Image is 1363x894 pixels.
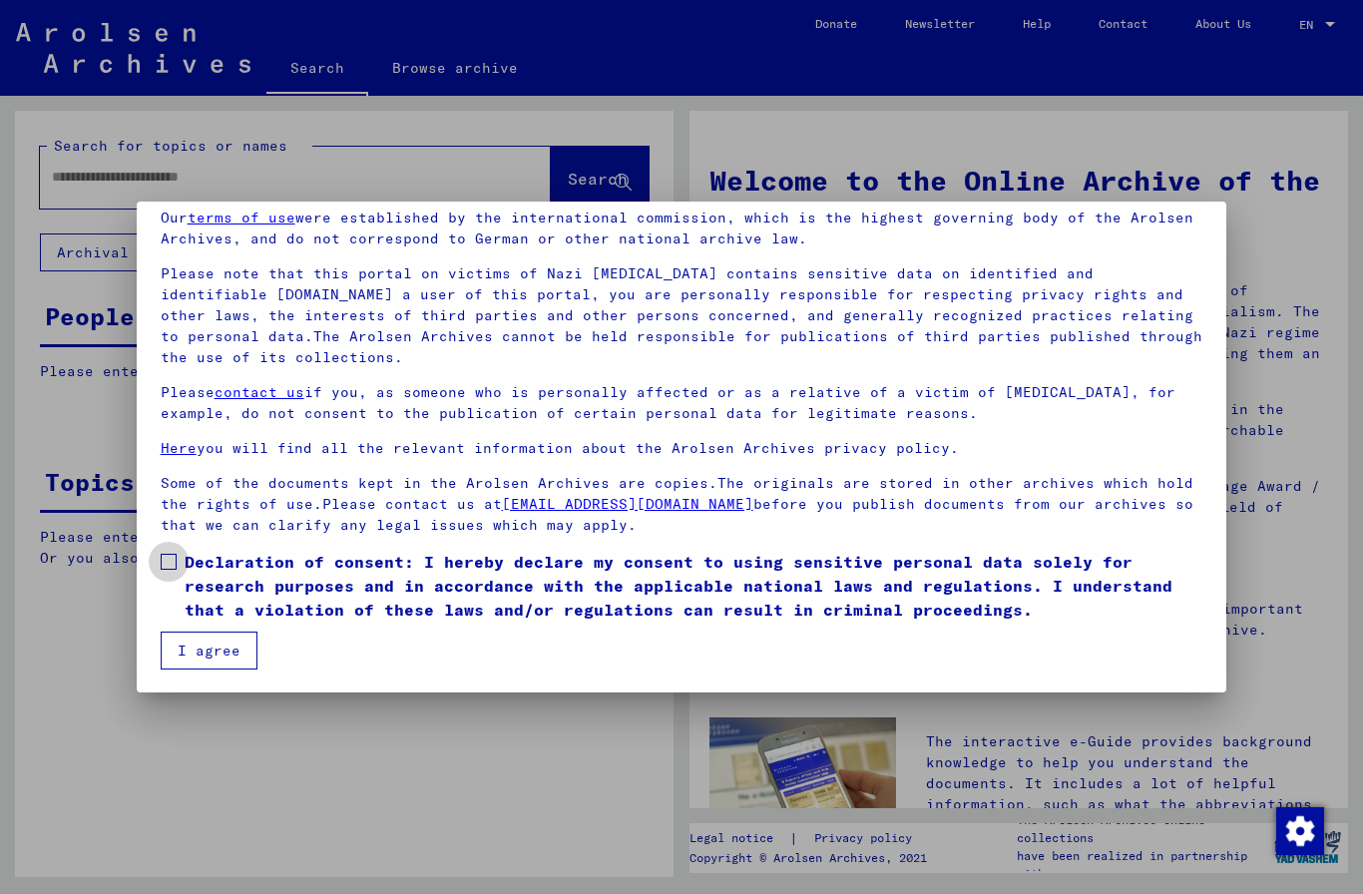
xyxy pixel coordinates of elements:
img: Change consent [1276,807,1324,855]
div: Change consent [1275,806,1323,854]
button: I agree [161,632,257,670]
a: terms of use [188,209,295,226]
span: Declaration of consent: I hereby declare my consent to using sensitive personal data solely for r... [185,550,1203,622]
p: Please if you, as someone who is personally affected or as a relative of a victim of [MEDICAL_DAT... [161,382,1203,424]
p: Some of the documents kept in the Arolsen Archives are copies.The originals are stored in other a... [161,473,1203,536]
a: contact us [215,383,304,401]
p: Our were established by the international commission, which is the highest governing body of the ... [161,208,1203,249]
a: Here [161,439,197,457]
a: [EMAIL_ADDRESS][DOMAIN_NAME] [502,495,753,513]
p: Please note that this portal on victims of Nazi [MEDICAL_DATA] contains sensitive data on identif... [161,263,1203,368]
p: you will find all the relevant information about the Arolsen Archives privacy policy. [161,438,1203,459]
